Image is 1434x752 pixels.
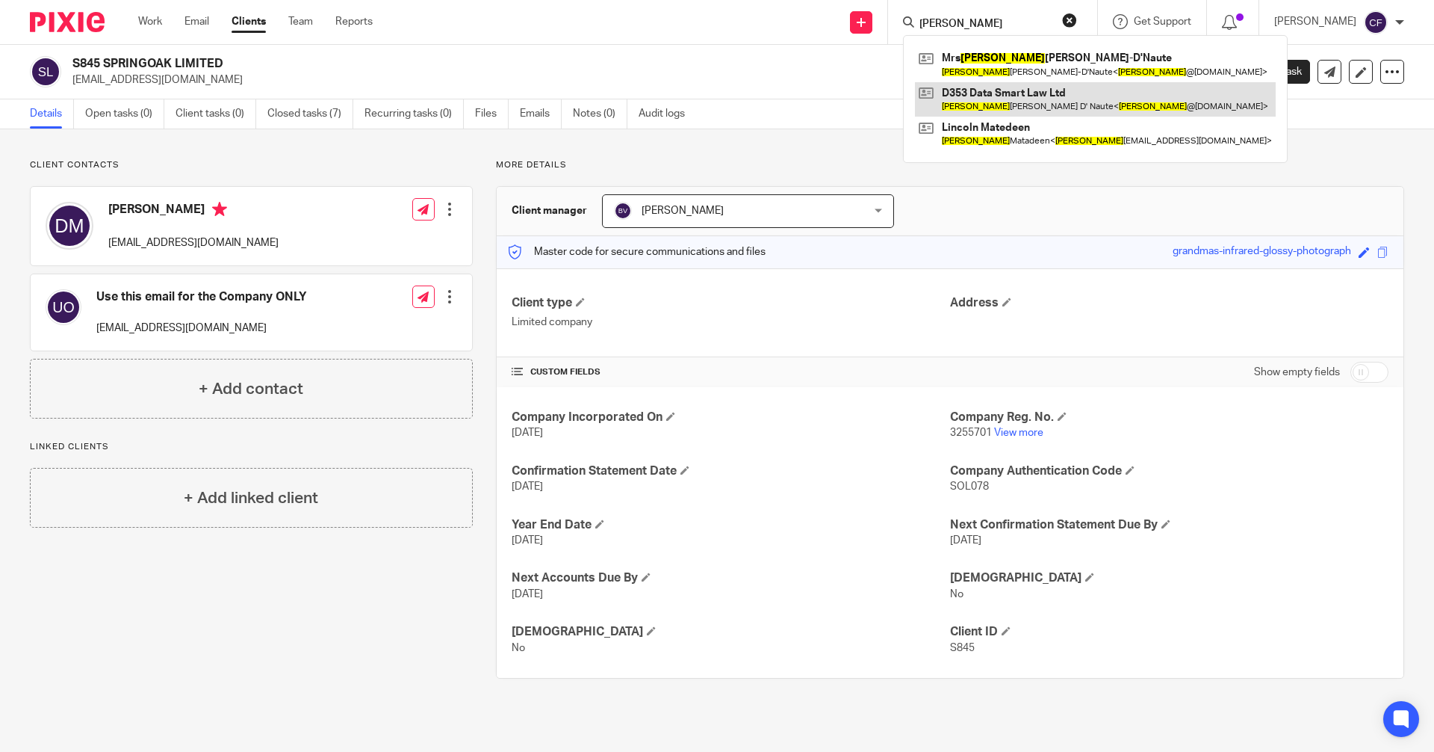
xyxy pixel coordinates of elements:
[512,535,543,546] span: [DATE]
[30,12,105,32] img: Pixie
[512,295,950,311] h4: Client type
[1364,10,1388,34] img: svg%3E
[950,570,1388,586] h4: [DEMOGRAPHIC_DATA]
[176,99,256,129] a: Client tasks (0)
[46,202,93,250] img: svg%3E
[199,377,303,401] h4: + Add contact
[950,428,992,438] span: 3255701
[335,14,373,29] a: Reports
[639,99,696,129] a: Audit logs
[1134,16,1191,27] span: Get Support
[46,289,81,325] img: svg%3E
[184,487,318,510] h4: + Add linked client
[918,18,1052,31] input: Search
[573,99,627,129] a: Notes (0)
[85,99,164,129] a: Open tasks (0)
[950,643,975,653] span: S845
[30,56,61,87] img: svg%3E
[512,570,950,586] h4: Next Accounts Due By
[614,202,632,220] img: svg%3E
[512,203,587,218] h3: Client manager
[512,624,950,640] h4: [DEMOGRAPHIC_DATA]
[950,517,1388,533] h4: Next Confirmation Statement Due By
[212,202,227,217] i: Primary
[96,321,307,336] p: [EMAIL_ADDRESS][DOMAIN_NAME]
[508,244,766,259] p: Master code for secure communications and files
[1254,365,1340,380] label: Show empty fields
[72,73,1201,87] p: [EMAIL_ADDRESS][DOMAIN_NAME]
[1274,14,1356,29] p: [PERSON_NAME]
[108,235,279,250] p: [EMAIL_ADDRESS][DOMAIN_NAME]
[512,428,543,438] span: [DATE]
[512,517,950,533] h4: Year End Date
[950,410,1388,425] h4: Company Reg. No.
[30,441,473,453] p: Linked clients
[512,315,950,330] p: Limited company
[512,410,950,425] h4: Company Incorporated On
[512,463,950,479] h4: Confirmation Statement Date
[950,624,1388,640] h4: Client ID
[184,14,209,29] a: Email
[950,589,963,600] span: No
[30,99,74,129] a: Details
[1173,244,1351,261] div: grandmas-infrared-glossy-photograph
[72,56,975,72] h2: S845 SPRINGOAK LIMITED
[950,463,1388,479] h4: Company Authentication Code
[364,99,464,129] a: Recurring tasks (0)
[950,481,989,492] span: SOL078
[642,206,724,216] span: [PERSON_NAME]
[108,202,279,221] h4: [PERSON_NAME]
[950,535,981,546] span: [DATE]
[512,366,950,378] h4: CUSTOM FIELDS
[30,159,473,171] p: Client contacts
[520,99,562,129] a: Emails
[512,589,543,600] span: [DATE]
[288,14,313,29] a: Team
[1062,13,1077,28] button: Clear
[96,289,307,305] h4: Use this email for the Company ONLY
[475,99,509,129] a: Files
[512,643,525,653] span: No
[138,14,162,29] a: Work
[950,295,1388,311] h4: Address
[267,99,353,129] a: Closed tasks (7)
[496,159,1404,171] p: More details
[994,428,1043,438] a: View more
[232,14,266,29] a: Clients
[512,481,543,492] span: [DATE]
